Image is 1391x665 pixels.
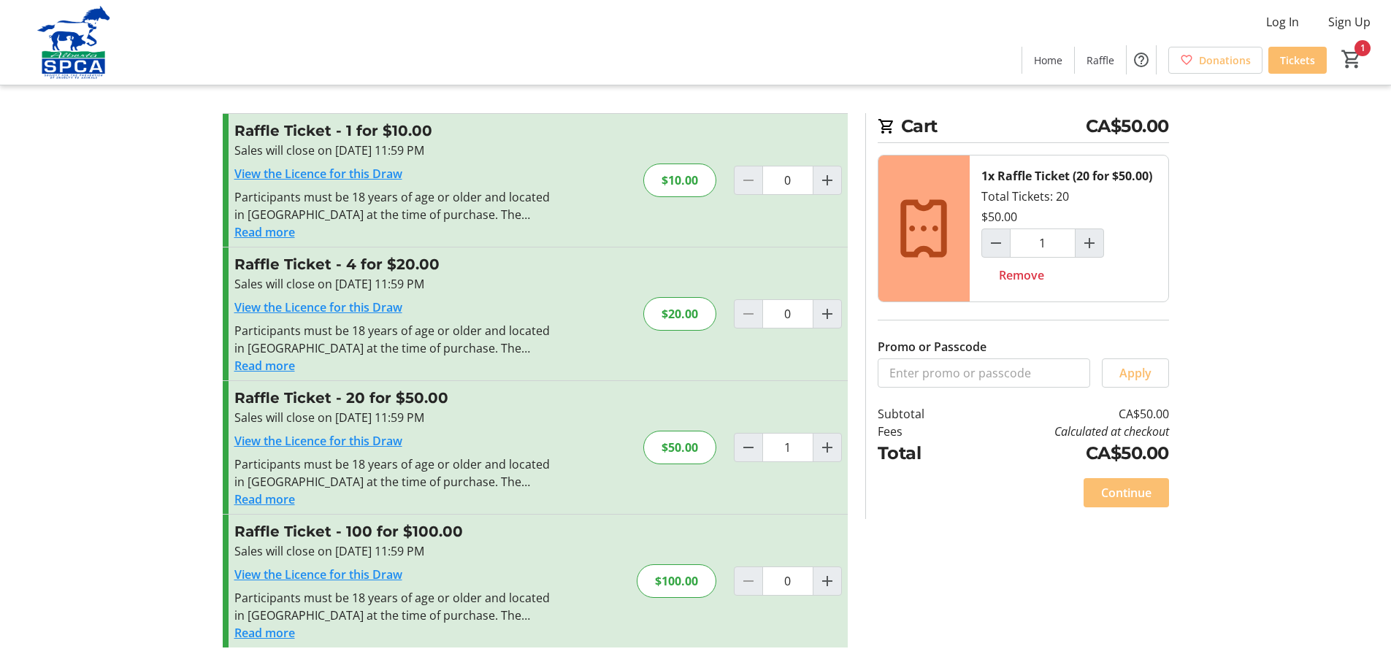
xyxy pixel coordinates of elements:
div: $50.00 [981,208,1017,226]
span: Apply [1119,364,1151,382]
span: Donations [1199,53,1251,68]
h3: Raffle Ticket - 4 for $20.00 [234,253,553,275]
button: Read more [234,357,295,374]
td: Subtotal [878,405,962,423]
button: Help [1127,45,1156,74]
button: Read more [234,223,295,241]
button: Log In [1254,10,1311,34]
h3: Raffle Ticket - 1 for $10.00 [234,120,553,142]
div: Total Tickets: 20 [970,155,1168,301]
div: Participants must be 18 years of age or older and located in [GEOGRAPHIC_DATA] at the time of pur... [234,188,553,223]
a: Home [1022,47,1074,74]
button: Continue [1084,478,1169,507]
h3: Raffle Ticket - 100 for $100.00 [234,520,553,542]
button: Increment by one [813,166,841,194]
td: CA$50.00 [962,405,1168,423]
button: Increment by one [813,434,841,461]
a: View the Licence for this Draw [234,566,402,583]
span: Log In [1266,13,1299,31]
a: Donations [1168,47,1262,74]
button: Remove [981,261,1062,290]
button: Increment by one [1076,229,1103,257]
td: Total [878,440,962,466]
button: Sign Up [1317,10,1382,34]
td: CA$50.00 [962,440,1168,466]
label: Promo or Passcode [878,338,986,355]
span: Raffle [1087,53,1114,68]
div: Sales will close on [DATE] 11:59 PM [234,542,553,560]
div: $100.00 [637,564,716,598]
div: $20.00 [643,297,716,331]
div: $50.00 [643,431,716,464]
button: Cart [1338,46,1365,72]
button: Decrement by one [735,434,762,461]
input: Enter promo or passcode [878,358,1090,388]
input: Raffle Ticket Quantity [762,166,813,195]
a: Tickets [1268,47,1327,74]
input: Raffle Ticket Quantity [762,299,813,328]
td: Calculated at checkout [962,423,1168,440]
button: Read more [234,491,295,508]
a: View the Licence for this Draw [234,433,402,449]
td: Fees [878,423,962,440]
div: $10.00 [643,164,716,197]
input: Raffle Ticket (20 for $50.00) Quantity [1010,228,1076,258]
button: Read more [234,624,295,642]
span: CA$50.00 [1086,113,1169,139]
button: Increment by one [813,567,841,595]
span: Tickets [1280,53,1315,68]
span: Continue [1101,484,1151,501]
div: Sales will close on [DATE] 11:59 PM [234,142,553,159]
span: Home [1034,53,1062,68]
button: Increment by one [813,300,841,328]
button: Decrement by one [982,229,1010,257]
button: Apply [1102,358,1169,388]
span: Sign Up [1328,13,1371,31]
a: View the Licence for this Draw [234,166,402,182]
h2: Cart [878,113,1169,143]
a: View the Licence for this Draw [234,299,402,315]
input: Raffle Ticket Quantity [762,433,813,462]
div: Sales will close on [DATE] 11:59 PM [234,275,553,293]
div: Sales will close on [DATE] 11:59 PM [234,409,553,426]
div: Participants must be 18 years of age or older and located in [GEOGRAPHIC_DATA] at the time of pur... [234,589,553,624]
a: Raffle [1075,47,1126,74]
span: Remove [999,266,1044,284]
div: 1x Raffle Ticket (20 for $50.00) [981,167,1152,185]
h3: Raffle Ticket - 20 for $50.00 [234,387,553,409]
input: Raffle Ticket Quantity [762,566,813,596]
div: Participants must be 18 years of age or older and located in [GEOGRAPHIC_DATA] at the time of pur... [234,322,553,357]
img: Alberta SPCA's Logo [9,6,139,79]
div: Participants must be 18 years of age or older and located in [GEOGRAPHIC_DATA] at the time of pur... [234,455,553,491]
